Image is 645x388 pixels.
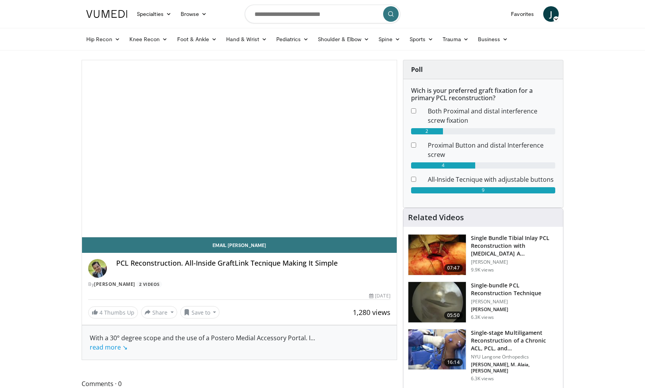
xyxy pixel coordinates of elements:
[141,306,177,318] button: Share
[506,6,539,22] a: Favorites
[405,31,438,47] a: Sports
[245,5,400,23] input: Search topics, interventions
[94,281,135,287] a: [PERSON_NAME]
[176,6,212,22] a: Browse
[408,235,466,275] img: 10468_3.png.150x105_q85_crop-smart_upscale.jpg
[132,6,176,22] a: Specialties
[272,31,313,47] a: Pediatrics
[369,292,390,299] div: [DATE]
[221,31,272,47] a: Hand & Wrist
[422,141,561,159] dd: Proximal Button and distal Interference screw
[82,31,125,47] a: Hip Recon
[411,87,555,102] h6: Wich is your preferred graft fixation for a primary PCL reconstruction?
[411,187,555,193] div: 9
[444,358,463,366] span: 16:14
[471,362,558,374] p: [PERSON_NAME], M. Alaia, [PERSON_NAME]
[82,60,397,237] video-js: Video Player
[411,162,475,169] div: 4
[422,175,561,184] dd: All-Inside Tecnique with adjustable buttons
[82,237,397,253] a: Email [PERSON_NAME]
[173,31,222,47] a: Foot & Ankle
[471,234,558,258] h3: Single Bundle Tibial Inlay PCL Reconstruction with [MEDICAL_DATA] A…
[125,31,173,47] a: Knee Recon
[90,333,389,352] div: With a 30° degree scope and the use of a Postero Medial Accessory Portal. I
[99,309,103,316] span: 4
[374,31,404,47] a: Spine
[444,264,463,272] span: 07:47
[116,259,390,268] h4: PCL Reconstruction. All-Inside GraftLink Tecnique Making It Simple
[180,306,220,318] button: Save to
[88,306,138,318] a: 4 Thumbs Up
[471,314,494,320] p: 6.3K views
[408,282,558,323] a: 05:50 Single-bundle PCL Reconstruction Technique [PERSON_NAME] [PERSON_NAME] 6.3K views
[444,311,463,319] span: 05:50
[473,31,513,47] a: Business
[471,299,558,305] p: [PERSON_NAME]
[471,376,494,382] p: 6.3K views
[471,259,558,265] p: [PERSON_NAME]
[90,343,127,351] a: read more ↘
[88,259,107,278] img: Avatar
[411,65,423,74] strong: Poll
[543,6,559,22] a: J
[471,282,558,297] h3: Single-bundle PCL Reconstruction Technique
[136,281,162,288] a: 2 Videos
[471,306,558,313] p: [PERSON_NAME]
[408,282,466,322] img: f3af6df1-8a85-45ed-8c5a-5abafe4891b9.150x105_q85_crop-smart_upscale.jpg
[353,308,390,317] span: 1,280 views
[408,234,558,275] a: 07:47 Single Bundle Tibial Inlay PCL Reconstruction with [MEDICAL_DATA] A… [PERSON_NAME] 9.9K views
[313,31,374,47] a: Shoulder & Elbow
[408,213,464,222] h4: Related Videos
[422,106,561,125] dd: Both Proximal and distal interference screw fixation
[471,329,558,352] h3: Single-stage Multiligament Reconstruction of a Chronic ACL, PCL, and…
[90,334,315,351] span: ...
[88,281,390,288] div: By
[471,354,558,360] p: NYU Langone Orthopedics
[408,329,466,370] img: ad0bd3d9-2ac2-4b25-9c44-384141dd66f6.jpg.150x105_q85_crop-smart_upscale.jpg
[86,10,127,18] img: VuMedi Logo
[471,267,494,273] p: 9.9K views
[408,329,558,382] a: 16:14 Single-stage Multiligament Reconstruction of a Chronic ACL, PCL, and… NYU Langone Orthopedi...
[411,128,443,134] div: 2
[438,31,473,47] a: Trauma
